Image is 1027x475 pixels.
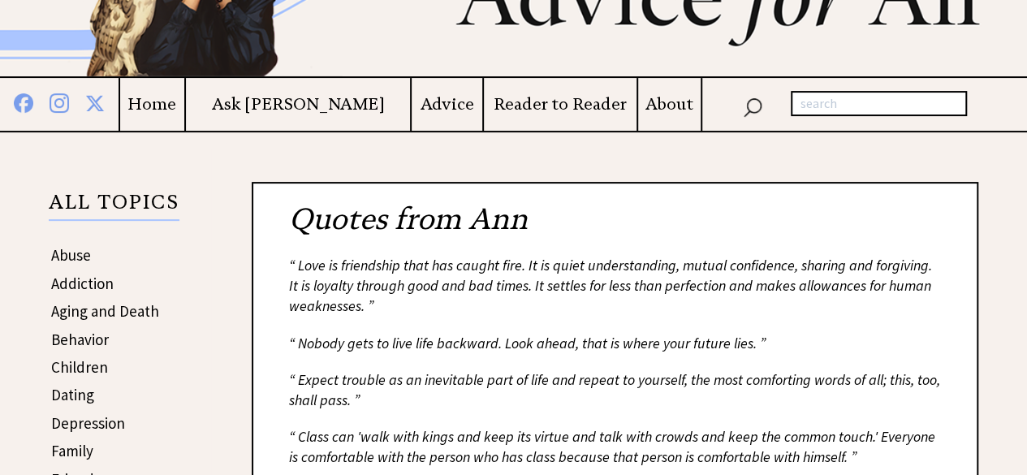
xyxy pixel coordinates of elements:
input: search [791,91,967,117]
a: Home [120,94,184,114]
a: Family [51,441,93,460]
img: x%20blue.png [85,91,105,113]
div: “ Class can 'walk with kings and keep its virtue and talk with crowds and keep the common touch.'... [289,426,941,467]
a: Children [51,357,108,377]
a: Depression [51,413,125,433]
div: “ Love is friendship that has caught fire. It is quiet understanding, mutual confidence, sharing ... [289,255,941,317]
div: “ Nobody gets to live life backward. Look ahead, that is where your future lies. ” [289,333,941,353]
a: Aging and Death [51,301,159,321]
a: About [638,94,701,114]
a: Advice [412,94,482,114]
img: search_nav.png [743,94,762,118]
div: “ Expect trouble as an inevitable part of life and repeat to yourself, the most comforting words ... [289,369,941,410]
a: Reader to Reader [484,94,636,114]
a: Behavior [51,330,109,349]
img: instagram%20blue.png [50,90,69,113]
a: Ask [PERSON_NAME] [186,94,411,114]
h2: Quotes from Ann [289,200,941,255]
img: facebook%20blue.png [14,90,33,113]
a: Abuse [51,245,91,265]
a: Dating [51,385,94,404]
a: Addiction [51,274,114,293]
p: ALL TOPICS [49,193,179,221]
